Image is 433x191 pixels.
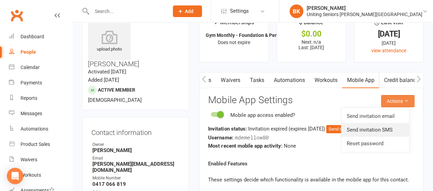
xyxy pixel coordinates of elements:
[326,125,361,133] button: Send new invite
[206,32,304,38] strong: Gym Monthly - Foundation & Pensioner (FUP)
[91,126,180,136] h3: Contact information
[21,80,42,85] div: Payments
[234,134,268,141] span: mdemellow80
[21,34,44,39] div: Dashboard
[9,152,72,167] a: Waivers
[7,168,23,184] div: Open Intercom Messenger
[307,5,422,11] div: [PERSON_NAME]
[216,72,245,88] a: Waivers
[21,126,48,132] div: Automations
[21,157,37,162] div: Waivers
[9,29,72,44] a: Dashboard
[88,69,126,75] time: Activated [DATE]
[360,30,417,38] div: [DATE]
[214,19,218,26] i: ✓
[342,72,379,88] a: Mobile App
[90,6,164,16] input: Search...
[299,18,323,30] div: $ Balance
[9,91,72,106] a: Reports
[92,161,180,173] strong: [PERSON_NAME][EMAIL_ADDRESS][DOMAIN_NAME]
[374,18,403,30] div: Last visit
[208,143,282,149] strong: Most recent mobile app activity:
[88,77,119,83] time: Added [DATE]
[208,176,415,184] p: These settings decide which functionality is available in the mobile app for this contact.
[208,135,233,141] strong: Username:
[92,181,180,187] strong: 0417 066 819
[9,44,72,60] a: People
[208,126,246,132] strong: Invitation status:
[9,60,72,75] a: Calendar
[21,95,37,101] div: Reports
[381,95,415,107] button: Actions
[21,65,40,70] div: Calendar
[88,30,131,53] div: upload photo
[9,137,72,152] a: Product Sales
[245,72,269,88] a: Tasks
[21,172,41,178] div: Workouts
[307,11,422,17] div: Uniting Seniors [PERSON_NAME][GEOGRAPHIC_DATA]
[9,75,72,91] a: Payments
[283,30,340,38] div: $0.00
[288,126,326,132] span: (expires [DATE] )
[360,39,417,47] div: [DATE]
[208,125,415,133] div: Invitation expired
[283,39,340,50] p: Next: n/a Last: [DATE]
[185,9,193,14] span: Add
[9,121,72,137] a: Automations
[21,141,50,147] div: Product Sales
[230,111,295,119] div: Mobile app access enabled?
[208,160,247,168] label: Enabled Features
[21,111,42,116] div: Messages
[341,109,409,123] a: Send invitation email
[341,137,409,150] a: Reset password
[290,4,303,18] div: BK
[208,95,415,106] h3: Mobile App Settings
[214,18,254,31] div: Memberships
[92,175,180,181] div: Mobile Number
[230,3,249,19] span: Settings
[173,5,202,17] button: Add
[218,40,250,45] span: Does not expire
[309,72,342,88] a: Workouts
[92,141,180,148] div: Owner
[283,143,296,149] span: None
[341,123,409,137] a: Send invitation SMS
[92,147,180,153] strong: [PERSON_NAME]
[88,97,142,103] span: [DEMOGRAPHIC_DATA]
[98,87,135,93] span: Active member
[8,7,25,24] a: Clubworx
[92,155,180,162] div: Email
[21,49,36,55] div: People
[269,72,309,88] a: Automations
[371,48,406,53] a: view attendance
[88,17,183,68] h3: [PERSON_NAME]
[9,167,72,183] a: Workouts
[379,72,423,88] a: Credit balance
[9,106,72,121] a: Messages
